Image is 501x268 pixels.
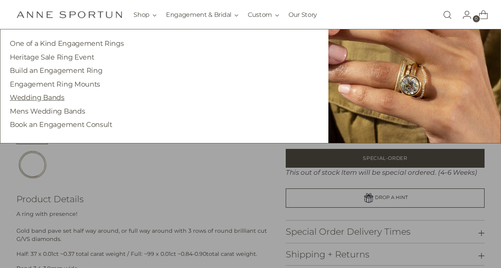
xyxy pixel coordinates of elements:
[248,6,279,24] button: Custom
[472,7,488,23] a: Open cart modal
[16,11,122,18] a: Anne Sportun Fine Jewellery
[473,15,480,22] span: 0
[440,7,455,23] a: Open search modal
[288,6,317,24] a: Our Story
[166,6,238,24] button: Engagement & Bridal
[456,7,472,23] a: Go to the account page
[133,6,157,24] button: Shop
